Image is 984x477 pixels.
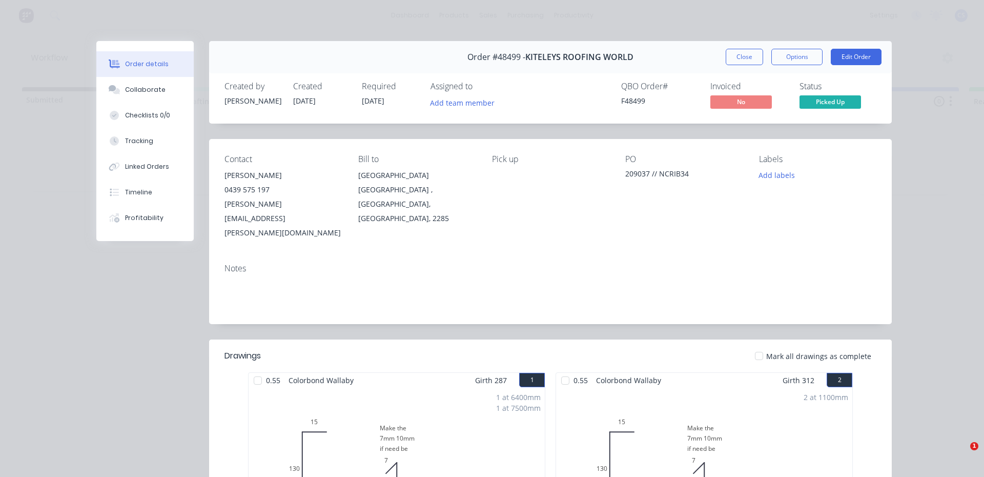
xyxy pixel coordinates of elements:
[766,351,871,362] span: Mark all drawings as complete
[467,52,525,62] span: Order #48499 -
[262,373,284,388] span: 0.55
[224,350,261,362] div: Drawings
[96,205,194,231] button: Profitability
[362,96,384,106] span: [DATE]
[827,373,852,387] button: 2
[284,373,358,388] span: Colorbond Wallaby
[224,168,342,240] div: [PERSON_NAME]0439 575 197[PERSON_NAME][EMAIL_ADDRESS][PERSON_NAME][DOMAIN_NAME]
[783,373,814,388] span: Girth 312
[224,264,876,273] div: Notes
[96,154,194,180] button: Linked Orders
[96,77,194,103] button: Collaborate
[771,49,823,65] button: Options
[496,392,541,403] div: 1 at 6400mm
[799,95,861,111] button: Picked Up
[125,111,170,120] div: Checklists 0/0
[96,180,194,205] button: Timeline
[799,95,861,108] span: Picked Up
[224,183,342,197] div: 0439 575 197
[569,373,592,388] span: 0.55
[125,59,169,69] div: Order details
[621,82,698,91] div: QBO Order #
[293,96,316,106] span: [DATE]
[362,82,418,91] div: Required
[625,168,743,183] div: 209037 // NCRIB34
[519,373,545,387] button: 1
[125,136,153,146] div: Tracking
[496,403,541,413] div: 1 at 7500mm
[358,183,476,226] div: [GEOGRAPHIC_DATA] , [GEOGRAPHIC_DATA], [GEOGRAPHIC_DATA], 2285
[625,154,743,164] div: PO
[425,95,500,109] button: Add team member
[592,373,665,388] span: Colorbond Wallaby
[125,213,163,223] div: Profitability
[430,95,500,109] button: Add team member
[430,82,533,91] div: Assigned to
[125,162,169,171] div: Linked Orders
[96,51,194,77] button: Order details
[475,373,507,388] span: Girth 287
[358,168,476,226] div: [GEOGRAPHIC_DATA][GEOGRAPHIC_DATA] , [GEOGRAPHIC_DATA], [GEOGRAPHIC_DATA], 2285
[492,154,609,164] div: Pick up
[358,154,476,164] div: Bill to
[726,49,763,65] button: Close
[710,82,787,91] div: Invoiced
[293,82,350,91] div: Created
[525,52,633,62] span: KITELEYS ROOFING WORLD
[753,168,801,182] button: Add labels
[759,154,876,164] div: Labels
[358,168,476,183] div: [GEOGRAPHIC_DATA]
[125,188,152,197] div: Timeline
[831,49,881,65] button: Edit Order
[224,168,342,183] div: [PERSON_NAME]
[224,95,281,106] div: [PERSON_NAME]
[96,128,194,154] button: Tracking
[224,197,342,240] div: [PERSON_NAME][EMAIL_ADDRESS][PERSON_NAME][DOMAIN_NAME]
[621,95,698,106] div: F48499
[224,82,281,91] div: Created by
[799,82,876,91] div: Status
[970,442,978,450] span: 1
[96,103,194,128] button: Checklists 0/0
[804,392,848,403] div: 2 at 1100mm
[125,85,166,94] div: Collaborate
[710,95,772,108] span: No
[224,154,342,164] div: Contact
[949,442,974,467] iframe: Intercom live chat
